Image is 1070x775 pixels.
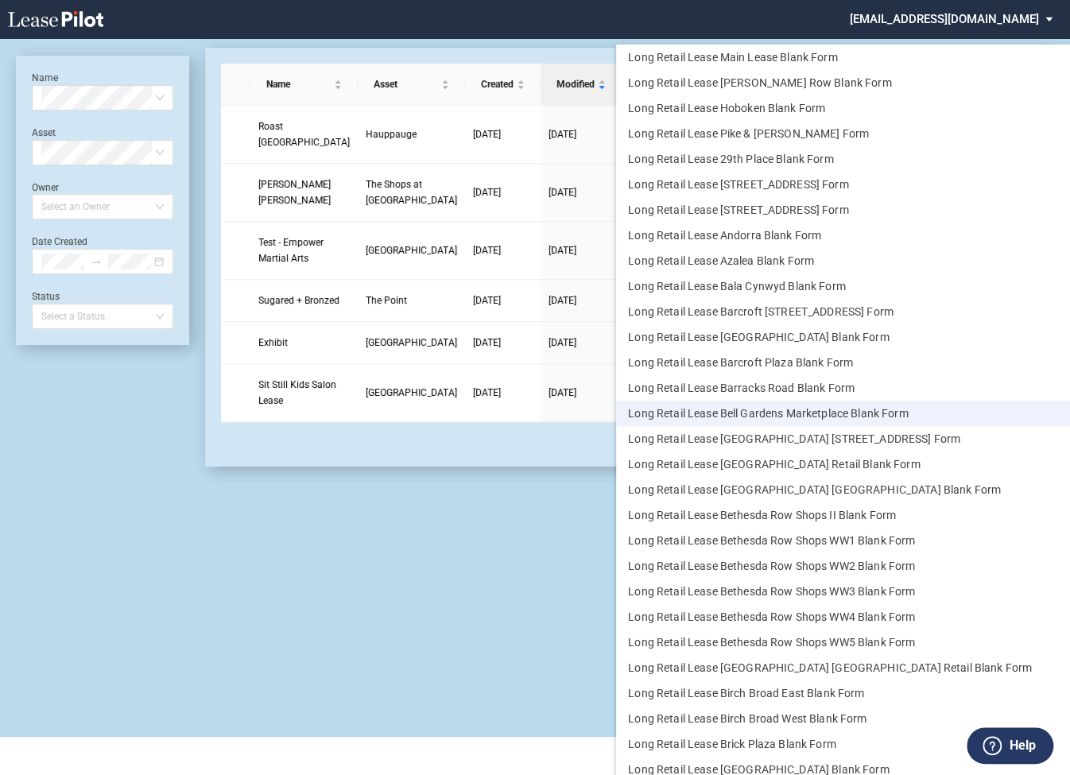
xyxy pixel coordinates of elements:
[1009,735,1035,756] label: Help
[967,727,1053,764] button: Help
